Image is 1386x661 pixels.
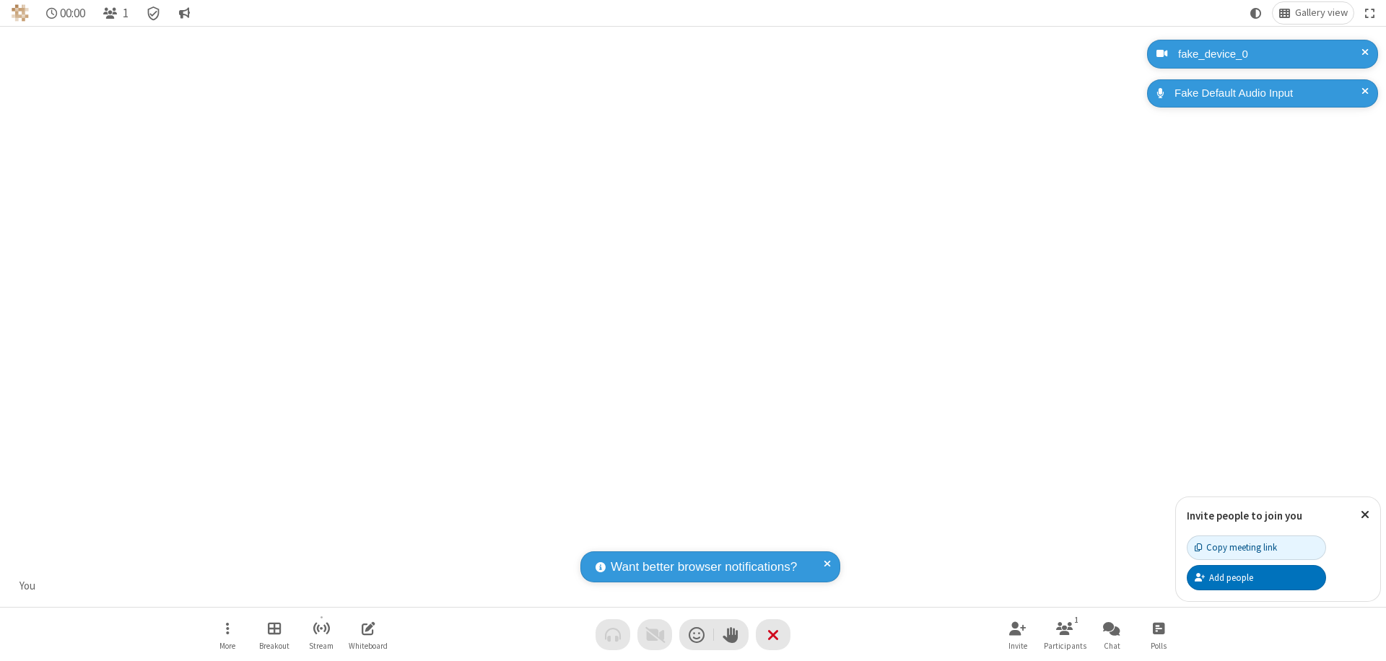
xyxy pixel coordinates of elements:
[346,614,390,655] button: Open shared whiteboard
[1359,2,1381,24] button: Fullscreen
[1090,614,1133,655] button: Open chat
[309,642,334,650] span: Stream
[1350,497,1380,533] button: Close popover
[97,2,134,24] button: Open participant list
[349,642,388,650] span: Whiteboard
[1044,642,1086,650] span: Participants
[714,619,749,650] button: Raise hand
[219,642,235,650] span: More
[14,578,41,595] div: You
[1169,85,1367,102] div: Fake Default Audio Input
[140,2,167,24] div: Meeting details Encryption enabled
[12,4,29,22] img: QA Selenium DO NOT DELETE OR CHANGE
[1195,540,1277,554] div: Copy meeting link
[1008,642,1027,650] span: Invite
[1071,613,1083,626] div: 1
[1245,2,1268,24] button: Using system theme
[756,619,790,650] button: End or leave meeting
[1104,642,1120,650] span: Chat
[1137,614,1180,655] button: Open poll
[1043,614,1086,655] button: Open participant list
[259,642,289,650] span: Breakout
[206,614,249,655] button: Open menu
[173,2,196,24] button: Conversation
[611,558,797,577] span: Want better browser notifications?
[60,6,85,20] span: 00:00
[1173,46,1367,63] div: fake_device_0
[1151,642,1167,650] span: Polls
[1187,535,1326,560] button: Copy meeting link
[40,2,92,24] div: Timer
[1273,2,1354,24] button: Change layout
[123,6,128,20] span: 1
[300,614,343,655] button: Start streaming
[1187,509,1302,522] label: Invite people to join you
[253,614,296,655] button: Manage Breakout Rooms
[1295,7,1348,19] span: Gallery view
[596,619,630,650] button: Audio problem - check your Internet connection or call by phone
[679,619,714,650] button: Send a reaction
[996,614,1039,655] button: Invite participants (⌘+Shift+I)
[1187,565,1326,590] button: Add people
[637,619,672,650] button: Video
